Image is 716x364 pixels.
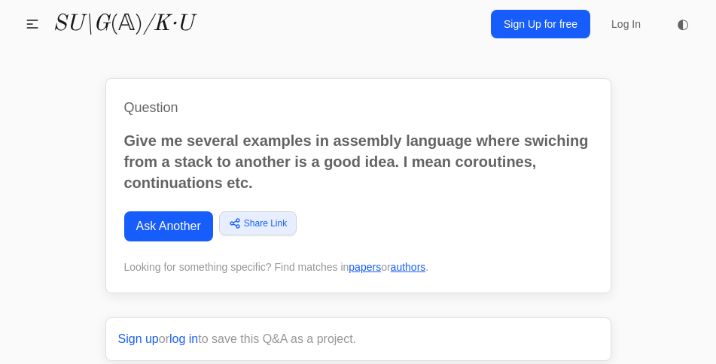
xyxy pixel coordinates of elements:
[124,97,593,118] h1: Question
[118,330,599,348] p: or to save this Q&A as a project.
[668,9,698,39] button: ◐
[53,11,193,38] a: SU\G(𝔸)/K·U
[391,261,426,273] a: authors
[118,332,159,345] a: Sign up
[124,130,593,193] p: Give me several examples in assembly language where swiching from a stack to another is a good id...
[349,261,381,273] a: papers
[602,11,650,38] a: Log In
[244,217,287,230] span: Share Link
[677,17,689,31] span: ◐
[124,211,213,241] a: Ask Another
[169,332,198,345] a: log in
[143,13,193,35] i: /K·U
[53,13,110,35] i: SU\G
[491,10,590,38] a: Sign Up for free
[124,259,593,275] div: Looking for something specific? Find matches in or .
